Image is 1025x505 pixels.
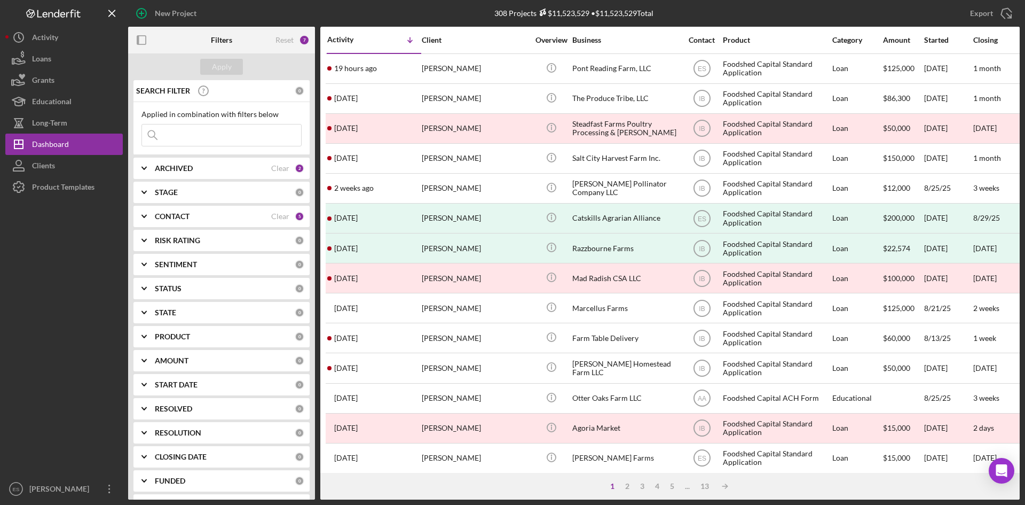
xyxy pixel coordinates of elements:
[832,174,882,203] div: Loan
[832,234,882,262] div: Loan
[5,69,123,91] a: Grants
[924,204,972,232] div: [DATE]
[334,394,358,402] time: 2025-08-06 20:48
[699,305,705,312] text: IB
[883,304,914,313] span: $125,000
[32,69,54,94] div: Grants
[5,478,123,500] button: ES[PERSON_NAME]
[295,86,304,96] div: 0
[832,36,882,44] div: Category
[334,304,358,313] time: 2025-08-21 15:21
[155,356,188,365] b: AMOUNT
[723,36,830,44] div: Product
[723,234,830,262] div: Foodshed Capital Standard Application
[422,324,529,352] div: [PERSON_NAME]
[723,55,830,83] div: Foodshed Capital Standard Application
[5,155,123,176] button: Clients
[883,333,910,343] span: $60,000
[832,114,882,143] div: Loan
[723,354,830,382] div: Foodshed Capital Standard Application
[295,236,304,245] div: 0
[989,458,1014,484] div: Open Intercom Messenger
[723,264,830,292] div: Foodshed Capital Standard Application
[334,64,377,73] time: 2025-09-17 21:44
[883,36,923,44] div: Amount
[723,384,830,413] div: Foodshed Capital ACH Form
[973,304,999,313] time: 2 weeks
[295,380,304,390] div: 0
[723,324,830,352] div: Foodshed Capital Standard Application
[32,27,58,51] div: Activity
[924,354,972,382] div: [DATE]
[697,215,706,222] text: ES
[973,453,997,462] time: [DATE]
[422,384,529,413] div: [PERSON_NAME]
[422,294,529,322] div: [PERSON_NAME]
[832,264,882,292] div: Loan
[973,244,997,253] div: [DATE]
[635,482,650,491] div: 3
[572,444,679,472] div: [PERSON_NAME] Farms
[973,64,1001,73] time: 1 month
[723,414,830,442] div: Foodshed Capital Standard Application
[32,91,72,115] div: Educational
[5,176,123,198] button: Product Templates
[5,112,123,134] a: Long-Term
[295,260,304,269] div: 0
[422,354,529,382] div: [PERSON_NAME]
[973,153,1001,162] time: 1 month
[572,264,679,292] div: Mad Radish CSA LLC
[155,260,197,269] b: SENTIMENT
[155,3,196,24] div: New Project
[723,204,830,232] div: Foodshed Capital Standard Application
[422,84,529,113] div: [PERSON_NAME]
[155,477,185,485] b: FUNDED
[924,36,972,44] div: Started
[695,482,714,491] div: 13
[699,245,705,252] text: IB
[572,174,679,203] div: [PERSON_NAME] Pollinator Company LLC
[155,380,198,389] b: START DATE
[334,364,358,372] time: 2025-08-07 17:51
[27,478,96,502] div: [PERSON_NAME]
[334,214,358,222] time: 2025-08-28 19:43
[650,482,665,491] div: 4
[699,365,705,372] text: IB
[572,114,679,143] div: Steadfast Farms Poultry Processing & [PERSON_NAME]
[924,444,972,472] div: [DATE]
[973,183,999,192] time: 3 weeks
[883,94,910,103] span: $86,300
[200,59,243,75] button: Apply
[883,204,923,232] div: $200,000
[924,174,972,203] div: 8/25/25
[572,204,679,232] div: Catskills Agrarian Alliance
[32,48,51,72] div: Loans
[422,114,529,143] div: [PERSON_NAME]
[422,264,529,292] div: [PERSON_NAME]
[295,404,304,414] div: 0
[665,482,680,491] div: 5
[832,294,882,322] div: Loan
[32,134,69,158] div: Dashboard
[32,112,67,136] div: Long-Term
[883,64,914,73] span: $125,000
[155,212,190,221] b: CONTACT
[422,414,529,442] div: [PERSON_NAME]
[572,354,679,382] div: [PERSON_NAME] Homestead Farm LLC
[832,354,882,382] div: Loan
[5,134,123,155] button: Dashboard
[295,164,304,173] div: 2
[605,482,620,491] div: 1
[295,284,304,293] div: 0
[924,264,972,292] div: [DATE]
[699,335,705,342] text: IB
[531,36,571,44] div: Overview
[699,185,705,192] text: IB
[32,176,94,200] div: Product Templates
[723,294,830,322] div: Foodshed Capital Standard Application
[334,454,358,462] time: 2025-08-05 18:11
[883,414,923,442] div: $15,000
